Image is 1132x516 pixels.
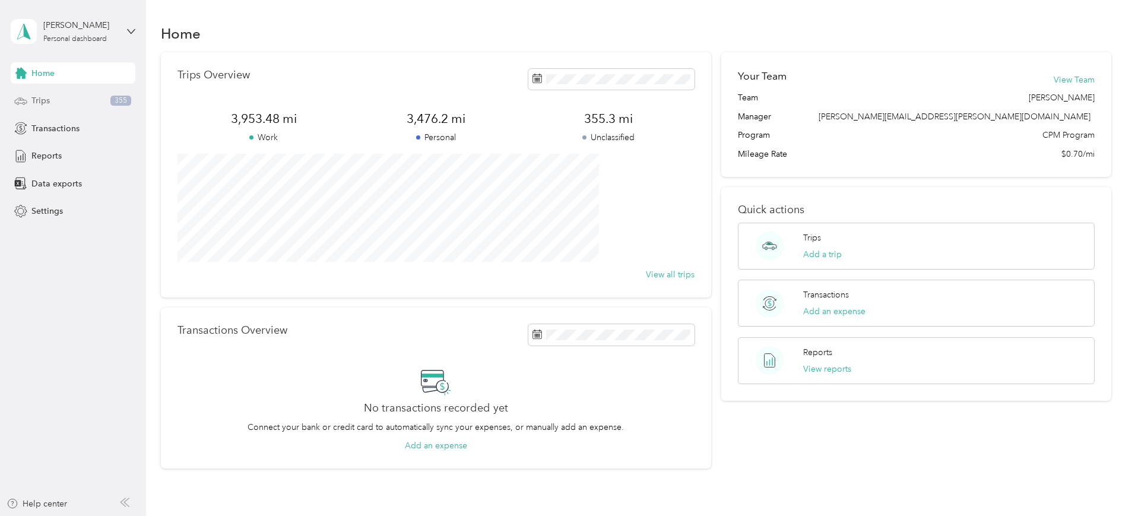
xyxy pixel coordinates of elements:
[803,248,842,261] button: Add a trip
[177,324,287,337] p: Transactions Overview
[803,289,849,301] p: Transactions
[364,402,508,414] h2: No transactions recorded yet
[177,131,350,144] p: Work
[31,122,80,135] span: Transactions
[1061,148,1095,160] span: $0.70/mi
[738,69,787,84] h2: Your Team
[738,129,770,141] span: Program
[1054,74,1095,86] button: View Team
[350,131,522,144] p: Personal
[1029,91,1095,104] span: [PERSON_NAME]
[31,94,50,107] span: Trips
[110,96,131,106] span: 355
[31,150,62,162] span: Reports
[31,205,63,217] span: Settings
[161,27,201,40] h1: Home
[7,498,67,510] button: Help center
[803,305,865,318] button: Add an expense
[1066,449,1132,516] iframe: Everlance-gr Chat Button Frame
[738,148,787,160] span: Mileage Rate
[819,112,1090,122] span: [PERSON_NAME][EMAIL_ADDRESS][PERSON_NAME][DOMAIN_NAME]
[31,67,55,80] span: Home
[803,346,832,359] p: Reports
[803,232,821,244] p: Trips
[177,110,350,127] span: 3,953.48 mi
[248,421,624,433] p: Connect your bank or credit card to automatically sync your expenses, or manually add an expense.
[177,69,250,81] p: Trips Overview
[43,19,118,31] div: [PERSON_NAME]
[43,36,107,43] div: Personal dashboard
[522,110,695,127] span: 355.3 mi
[350,110,522,127] span: 3,476.2 mi
[738,110,771,123] span: Manager
[646,268,695,281] button: View all trips
[31,178,82,190] span: Data exports
[522,131,695,144] p: Unclassified
[1042,129,1095,141] span: CPM Program
[803,363,851,375] button: View reports
[738,204,1095,216] p: Quick actions
[738,91,758,104] span: Team
[405,439,467,452] button: Add an expense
